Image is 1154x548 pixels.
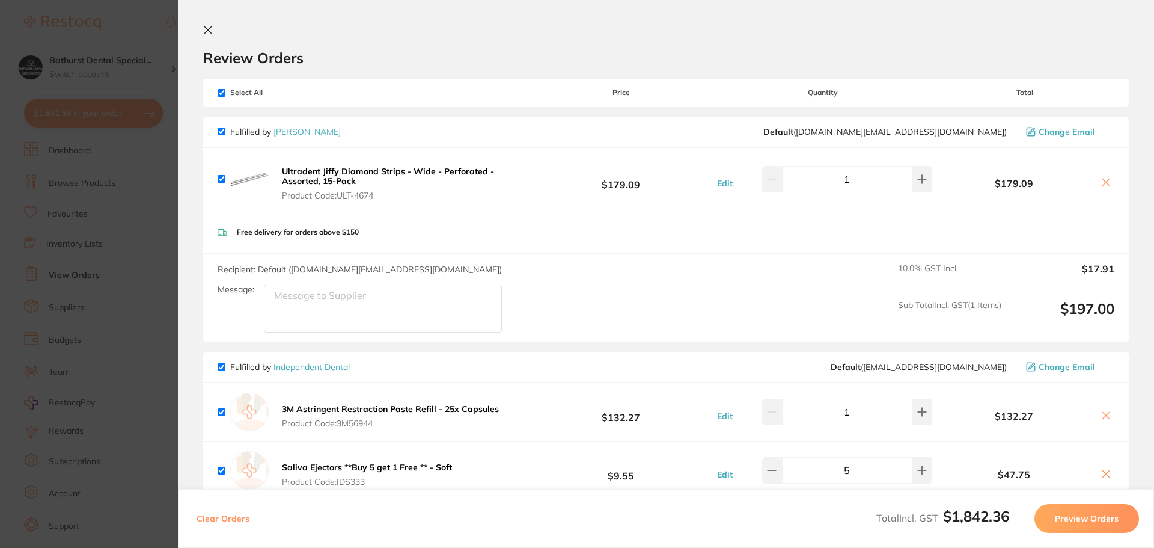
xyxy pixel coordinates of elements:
b: $179.09 [531,168,710,190]
span: Recipient: Default ( [DOMAIN_NAME][EMAIL_ADDRESS][DOMAIN_NAME] ) [218,264,502,275]
img: empty.jpg [230,393,269,431]
span: orders@independentdental.com.au [831,362,1007,372]
button: Change Email [1022,126,1114,137]
b: Default [763,126,793,137]
span: Quantity [711,88,935,97]
button: Edit [713,178,736,189]
button: Saliva Ejectors **Buy 5 get 1 Free ** - Soft Product Code:IDS333 [278,462,456,487]
span: customer.care@henryschein.com.au [763,127,1007,137]
span: 10.0 % GST Incl. [898,263,1001,290]
b: $132.27 [531,401,710,423]
span: Product Code: IDS333 [282,477,452,487]
label: Message: [218,285,254,295]
b: $1,842.36 [943,507,1009,525]
span: Total Incl. GST [876,512,1009,524]
button: Edit [713,469,736,480]
output: $17.91 [1011,263,1114,290]
span: Sub Total Incl. GST ( 1 Items) [898,300,1001,333]
b: $9.55 [531,460,710,482]
span: Product Code: ULT-4674 [282,191,528,200]
button: Edit [713,411,736,422]
span: Product Code: 3M56944 [282,419,499,428]
span: Price [531,88,710,97]
button: Change Email [1022,362,1114,372]
button: Ultradent Jiffy Diamond Strips - Wide - Perforated - Assorted, 15-Pack Product Code:ULT-4674 [278,166,531,201]
img: MnNybW95eg [230,160,269,199]
img: empty.jpg [230,451,269,490]
b: Saliva Ejectors **Buy 5 get 1 Free ** - Soft [282,462,452,473]
b: $132.27 [935,411,1093,422]
a: Independent Dental [273,362,350,372]
button: Clear Orders [193,504,253,533]
h2: Review Orders [203,49,1129,67]
p: Fulfilled by [230,362,350,372]
b: $179.09 [935,178,1093,189]
b: Default [831,362,861,372]
b: 3M Astringent Restraction Paste Refill - 25x Capsules [282,404,499,414]
button: 3M Astringent Restraction Paste Refill - 25x Capsules Product Code:3M56944 [278,404,502,429]
p: Fulfilled by [230,127,341,137]
output: $197.00 [1011,300,1114,333]
span: Select All [218,88,338,97]
span: Change Email [1039,362,1095,372]
a: [PERSON_NAME] [273,126,341,137]
b: $47.75 [935,469,1093,480]
button: Preview Orders [1034,504,1139,533]
b: Ultradent Jiffy Diamond Strips - Wide - Perforated - Assorted, 15-Pack [282,166,494,186]
span: Change Email [1039,127,1095,137]
p: Free delivery for orders above $150 [237,228,359,236]
span: Total [935,88,1114,97]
